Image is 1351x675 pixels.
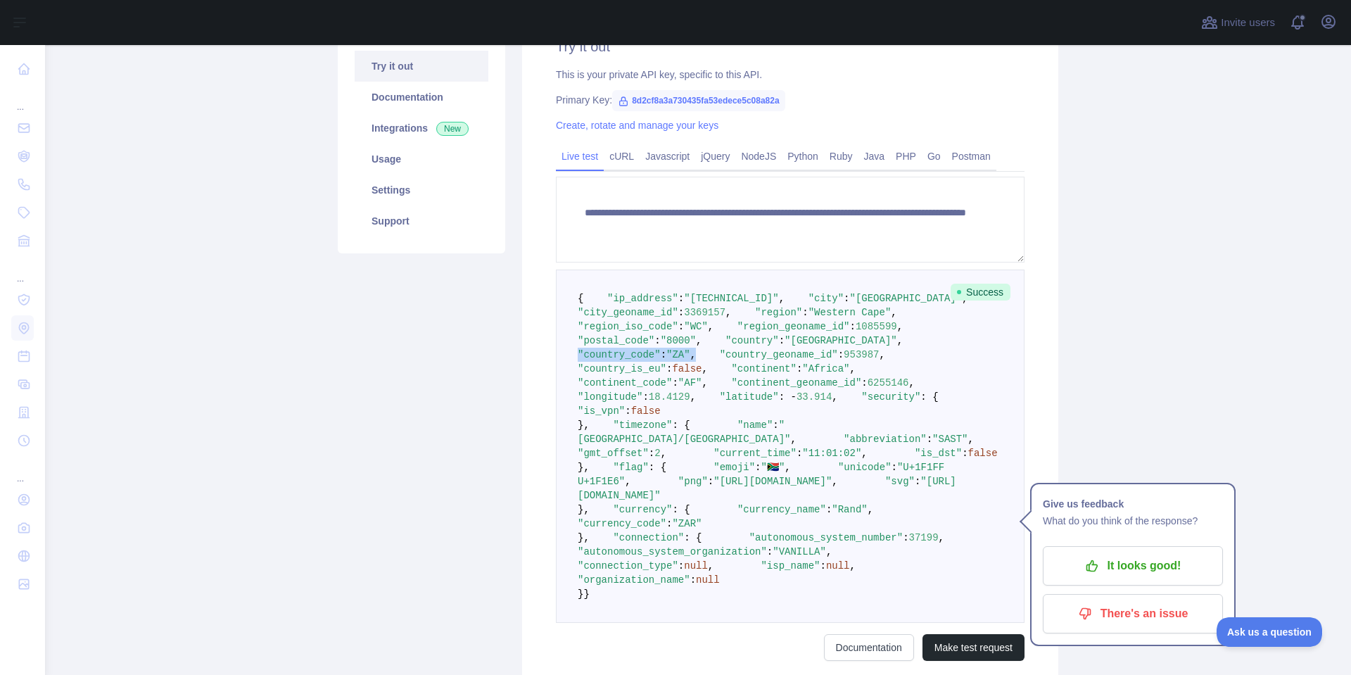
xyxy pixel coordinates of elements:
[915,448,962,459] span: "is_dst"
[761,560,820,572] span: "isp_name"
[678,307,684,318] span: :
[678,293,684,304] span: :
[678,476,708,487] span: "png"
[826,546,832,557] span: ,
[640,145,695,168] a: Javascript
[355,113,488,144] a: Integrations New
[355,144,488,175] a: Usage
[1043,512,1223,529] p: What do you think of the response?
[890,145,922,168] a: PHP
[708,560,713,572] span: ,
[578,405,625,417] span: "is_vpn"
[355,175,488,206] a: Settings
[1043,546,1223,586] button: It looks good!
[684,307,725,318] span: 3369157
[844,293,849,304] span: :
[1198,11,1278,34] button: Invite users
[696,335,702,346] span: ,
[755,462,761,473] span: :
[578,335,654,346] span: "postal_code"
[613,504,672,515] span: "currency"
[1217,617,1323,647] iframe: Toggle Customer Support
[826,504,832,515] span: :
[613,462,648,473] span: "flag"
[903,532,908,543] span: :
[578,377,672,389] span: "continent_code"
[578,419,590,431] span: },
[797,448,802,459] span: :
[672,363,702,374] span: false
[578,462,590,473] span: },
[850,560,856,572] span: ,
[968,448,998,459] span: false
[861,377,867,389] span: :
[690,349,696,360] span: ,
[808,293,844,304] span: "city"
[892,462,897,473] span: :
[578,448,649,459] span: "gmt_offset"
[868,504,873,515] span: ,
[737,419,773,431] span: "name"
[927,434,932,445] span: :
[578,518,666,529] span: "currency_code"
[824,145,858,168] a: Ruby
[909,377,915,389] span: ,
[891,307,896,318] span: ,
[578,532,590,543] span: },
[578,560,678,572] span: "connection_type"
[725,307,731,318] span: ,
[672,377,678,389] span: :
[631,405,661,417] span: false
[749,532,903,543] span: "autonomous_system_number"
[11,456,34,484] div: ...
[436,122,469,136] span: New
[642,391,648,403] span: :
[661,335,696,346] span: "8000"
[779,293,785,304] span: ,
[578,349,661,360] span: "country_code"
[607,293,678,304] span: "ip_address"
[773,419,778,431] span: :
[915,476,920,487] span: :
[755,307,802,318] span: "region"
[797,363,802,374] span: :
[613,532,684,543] span: "connection"
[832,476,837,487] span: ,
[850,293,963,304] span: "[GEOGRAPHIC_DATA]"
[1043,594,1223,633] button: There's an issue
[578,293,583,304] span: {
[802,307,808,318] span: :
[672,419,690,431] span: : {
[625,405,630,417] span: :
[897,335,903,346] span: ,
[556,37,1025,56] h2: Try it out
[654,335,660,346] span: :
[773,546,826,557] span: "VANILLA"
[702,377,707,389] span: ,
[661,448,666,459] span: ,
[672,518,702,529] span: "ZAR"
[654,448,660,459] span: 2
[731,377,861,389] span: "continent_geoname_id"
[578,546,767,557] span: "autonomous_system_organization"
[838,462,892,473] span: "unicode"
[713,476,832,487] span: "[URL][DOMAIN_NAME]"
[684,560,708,572] span: null
[720,391,779,403] span: "latitude"
[713,462,755,473] span: "emoji"
[708,321,713,332] span: ,
[612,90,785,111] span: 8d2cf8a3a730435fa53edece5c08a82a
[731,363,796,374] span: "continent"
[672,504,690,515] span: : {
[824,634,914,661] a: Documentation
[725,335,779,346] span: "country"
[556,120,718,131] a: Create, rotate and manage your keys
[678,377,702,389] span: "AF"
[850,363,856,374] span: ,
[880,349,885,360] span: ,
[850,321,856,332] span: :
[556,145,604,168] a: Live test
[802,448,861,459] span: "11:01:02"
[666,363,672,374] span: :
[922,145,946,168] a: Go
